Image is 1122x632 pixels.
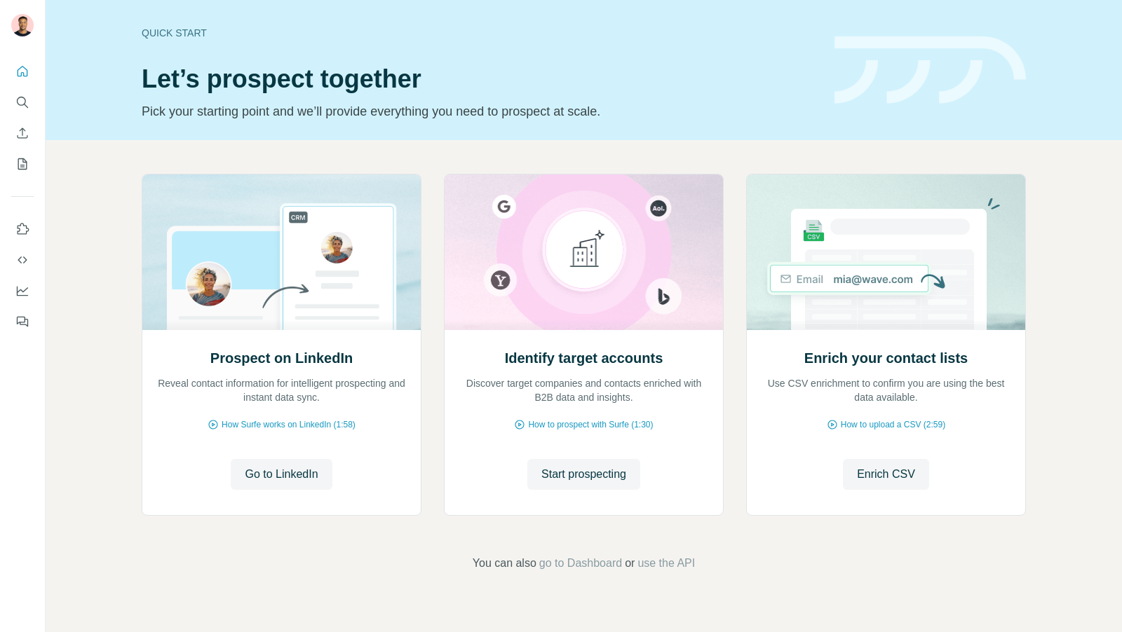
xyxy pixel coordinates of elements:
[11,59,34,84] button: Quick start
[804,348,968,368] h2: Enrich your contact lists
[142,65,818,93] h1: Let’s prospect together
[245,466,318,483] span: Go to LinkedIn
[637,555,695,572] button: use the API
[11,151,34,177] button: My lists
[11,121,34,146] button: Enrich CSV
[841,418,945,431] span: How to upload a CSV (2:59)
[843,459,929,490] button: Enrich CSV
[142,26,818,40] div: Quick start
[11,217,34,242] button: Use Surfe on LinkedIn
[11,90,34,115] button: Search
[210,348,353,368] h2: Prospect on LinkedIn
[231,459,332,490] button: Go to LinkedIn
[156,376,407,404] p: Reveal contact information for intelligent prospecting and instant data sync.
[761,376,1011,404] p: Use CSV enrichment to confirm you are using the best data available.
[459,376,709,404] p: Discover target companies and contacts enriched with B2B data and insights.
[142,174,421,330] img: Prospect on LinkedIn
[527,459,640,490] button: Start prospecting
[541,466,626,483] span: Start prospecting
[539,555,622,572] button: go to Dashboard
[473,555,536,572] span: You can also
[625,555,635,572] span: or
[857,466,915,483] span: Enrich CSV
[528,418,653,431] span: How to prospect with Surfe (1:30)
[11,309,34,334] button: Feedback
[11,247,34,273] button: Use Surfe API
[444,174,724,330] img: Identify target accounts
[222,418,356,431] span: How Surfe works on LinkedIn (1:58)
[746,174,1026,330] img: Enrich your contact lists
[834,36,1026,104] img: banner
[142,102,818,121] p: Pick your starting point and we’ll provide everything you need to prospect at scale.
[505,348,663,368] h2: Identify target accounts
[11,278,34,303] button: Dashboard
[11,14,34,36] img: Avatar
